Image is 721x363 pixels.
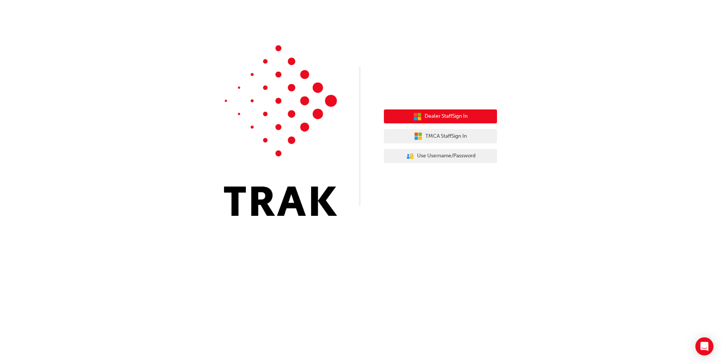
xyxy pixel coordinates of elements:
[384,129,497,143] button: TMCA StaffSign In
[384,149,497,163] button: Use Username/Password
[425,132,467,141] span: TMCA Staff Sign In
[417,152,476,160] span: Use Username/Password
[695,337,713,355] div: Open Intercom Messenger
[224,45,337,216] img: Trak
[384,109,497,124] button: Dealer StaffSign In
[425,112,468,121] span: Dealer Staff Sign In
